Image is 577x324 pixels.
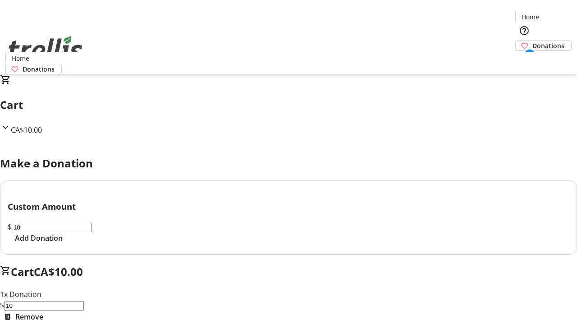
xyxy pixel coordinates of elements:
span: Home [12,54,29,63]
span: Home [522,12,539,22]
span: Donations [23,64,55,74]
span: CA$10.00 [34,264,83,279]
a: Donations [5,64,62,74]
span: Add Donation [15,233,63,243]
input: Donation Amount [4,301,84,310]
button: Add Donation [8,233,70,243]
span: Remove [15,311,43,322]
input: Donation Amount [12,223,92,232]
a: Home [516,12,545,22]
span: $ [8,222,12,232]
button: Help [515,22,533,40]
h3: Custom Amount [8,200,569,213]
img: Orient E2E Organization ZwS7lenqNW's Logo [5,26,86,71]
a: Donations [515,40,572,51]
a: Home [6,54,35,63]
span: CA$10.00 [11,125,42,135]
span: Donations [532,41,564,50]
button: Cart [515,51,533,69]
